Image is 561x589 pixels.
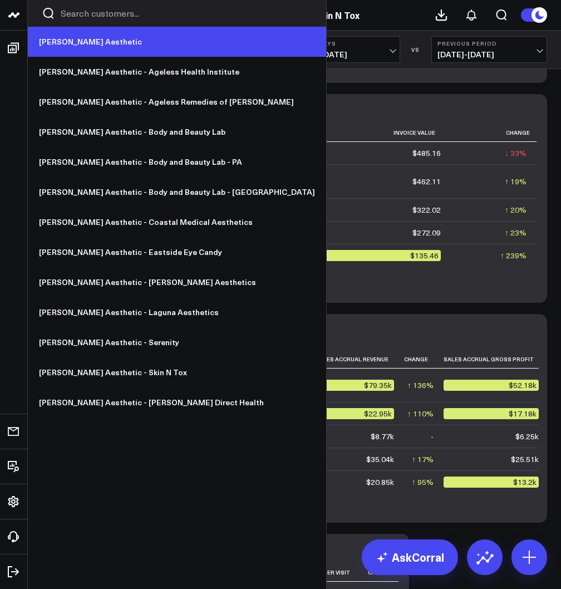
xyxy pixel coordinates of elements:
div: ↑ 136% [407,380,434,391]
a: AskCorral [362,539,458,575]
div: ↑ 19% [505,176,526,187]
div: ↑ 110% [407,408,434,419]
button: Search customers button [42,7,55,20]
a: [PERSON_NAME] Aesthetic - Body and Beauty Lab - [GEOGRAPHIC_DATA] [28,177,326,207]
div: ↑ 17% [412,454,434,465]
div: $462.11 [412,176,441,187]
div: VS [406,46,426,53]
div: ↑ 95% [412,477,434,488]
div: $22.95k [316,408,394,419]
div: $135.46 [314,250,440,261]
div: ↑ 23% [505,227,526,238]
a: [PERSON_NAME] Aesthetic - Ageless Health Institute [28,57,326,87]
div: $8.77k [371,431,394,442]
a: [PERSON_NAME] Aesthetic - Serenity [28,327,326,357]
a: [PERSON_NAME] Aesthetic [28,27,326,57]
th: Sales Accrual Revenue [316,343,404,369]
a: [PERSON_NAME] Aesthetic - Ageless Remedies of [PERSON_NAME] [28,87,326,117]
a: [PERSON_NAME] Aesthetic - Body and Beauty Lab [28,117,326,147]
b: Previous Period [437,40,541,47]
div: $17.18k [444,408,539,419]
a: [PERSON_NAME] Aesthetic - Skin N Tox [28,357,326,387]
a: [PERSON_NAME] Aesthetic - Body and Beauty Lab - PA [28,147,326,177]
div: $322.02 [412,204,441,215]
a: [PERSON_NAME] Aesthetic - Laguna Aesthetics [28,297,326,327]
span: [DATE] - [DATE] [437,50,541,59]
div: ↑ 239% [500,250,526,261]
div: ↓ 33% [505,148,526,159]
button: Last 30 Days[DATE]-[DATE] [284,36,400,63]
div: $13.2k [444,477,539,488]
b: Last 30 Days [291,40,394,47]
a: [PERSON_NAME] Aesthetic - [PERSON_NAME] Direct Health [28,387,326,418]
th: Invoice Value [314,124,450,142]
a: [PERSON_NAME] Aesthetic - [PERSON_NAME] Aesthetics [28,267,326,297]
div: $272.09 [412,227,441,238]
div: $485.16 [412,148,441,159]
th: Sales Accrual Gross Profit [444,343,549,369]
div: $20.85k [366,477,394,488]
a: [PERSON_NAME] Aesthetic - Skin N Tox [188,9,360,21]
th: Change [404,343,444,369]
th: Change [451,124,537,142]
div: $52.18k [444,380,539,391]
div: $79.35k [316,380,394,391]
span: [DATE] - [DATE] [291,50,394,59]
button: Previous Period[DATE]-[DATE] [431,36,547,63]
div: $25.51k [511,454,539,465]
a: [PERSON_NAME] Aesthetic - Coastal Medical Aesthetics [28,207,326,237]
div: $6.25k [515,431,539,442]
a: [PERSON_NAME] Aesthetic - Eastside Eye Candy [28,237,326,267]
div: ↑ 20% [505,204,526,215]
div: $35.04k [366,454,394,465]
input: Search customers input [61,7,312,19]
div: - [431,431,434,442]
